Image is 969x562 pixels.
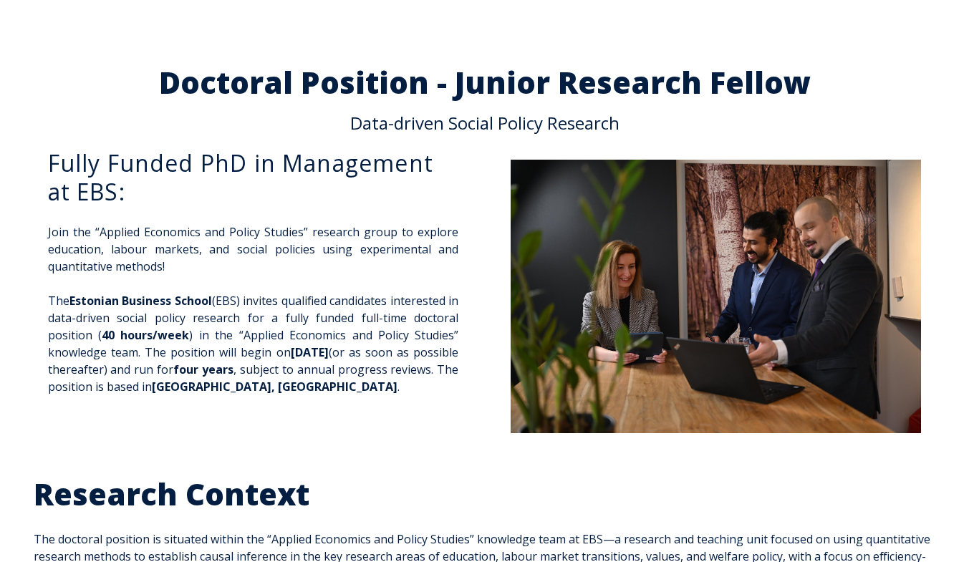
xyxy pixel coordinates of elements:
h3: Fully Funded PhD in Management at EBS: [48,149,459,206]
span: 40 hours/week [102,327,189,343]
p: Join the “Applied Economics and Policy Studies” research group to explore education, labour marke... [48,223,459,275]
h2: Doctoral Position - Junior Research Fellow [34,67,936,97]
img: DSC_0993 [511,160,922,433]
h2: Research Context [34,475,936,513]
span: [DATE] [291,344,329,360]
p: Data-driven Social Policy Research [34,115,936,132]
span: Estonian Business School [69,293,212,309]
p: The (EBS) invites qualified candidates interested in data-driven social policy research for a ful... [48,292,459,395]
span: [GEOGRAPHIC_DATA], [GEOGRAPHIC_DATA] [152,379,397,394]
span: four years [173,362,233,377]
